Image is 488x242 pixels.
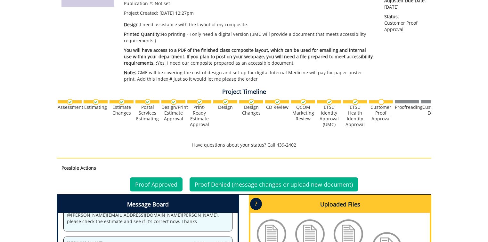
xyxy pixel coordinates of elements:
img: checkmark [145,99,151,105]
p: I need assistance with the layout of my composite. [124,21,375,28]
h4: Project Timeline [57,89,431,95]
span: Not set [155,0,170,6]
div: Estimate Changes [110,104,134,116]
span: Status: [384,13,427,20]
div: Estimating [84,104,108,110]
img: checkmark [326,99,332,105]
img: checkmark [274,99,281,105]
span: Project Created: [124,10,158,16]
span: Printed Quantity: [124,31,161,37]
div: QCOM Marketing Review [291,104,315,122]
div: ETSU Health Identity Approval [343,104,367,127]
div: ETSU Identity Approval (UMC) [317,104,341,127]
div: Customer Edits [421,104,445,116]
div: Customer Proof Approval [369,104,393,122]
div: Design/Print Estimate Approval [161,104,185,122]
img: checkmark [197,99,203,105]
img: no [378,99,384,105]
h4: Message Board [58,196,238,213]
img: checkmark [93,99,99,105]
div: CD Review [265,104,289,110]
p: Have questions about your status? Call 439-2402 [57,142,431,148]
img: checkmark [223,99,229,105]
span: Design: [124,21,140,28]
h4: Uploaded Files [250,196,430,213]
p: GME will be covering the cost of design and set-up for digital Internal Medicine will pay for pap... [124,69,375,82]
img: checkmark [119,99,125,105]
p: ? [250,198,262,210]
p: Yes, I need our composite prepared as an accessible document. [124,47,375,66]
img: checkmark [248,99,255,105]
img: checkmark [300,99,306,105]
p: @ [PERSON_NAME][EMAIL_ADDRESS][DOMAIN_NAME] [PERSON_NAME], please check the estimate and see if i... [67,212,229,225]
strong: Possible Actions [61,165,96,171]
div: Design [213,104,237,110]
div: Print-Ready Estimate Approval [187,104,211,127]
p: No printing - I only need a digital version (BMC will provide a document that meets accessibility... [124,31,375,44]
div: Design Changes [239,104,263,116]
img: checkmark [171,99,177,105]
span: Publication #: [124,0,153,6]
a: Proof Denied (message changes or upload new document) [190,177,358,191]
img: checkmark [352,99,358,105]
a: Proof Approved [130,177,183,191]
img: checkmark [67,99,73,105]
div: Assessment [58,104,82,110]
div: Postal Services Estimating [135,104,159,122]
div: Proofreading [395,104,419,110]
span: You will have access to a PDF of the finished class composite layout, which can be used for email... [124,47,373,66]
p: Customer Proof Approval [384,13,427,33]
span: [DATE] 12:27pm [159,10,194,16]
span: Notes: [124,69,138,76]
